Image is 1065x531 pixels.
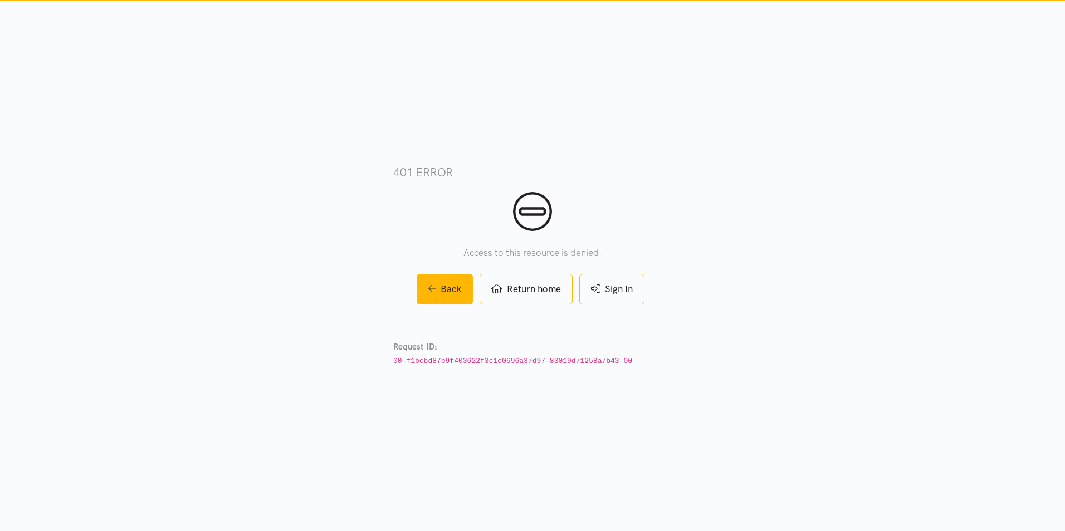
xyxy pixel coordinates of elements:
[579,274,644,304] a: Sign In
[393,245,672,260] p: Access to this resource is denied.
[393,357,632,365] code: 00-f1bcbd87b9f403622f3c1c0696a37d97-83019d71258a7b43-00
[393,342,437,352] strong: Request ID:
[480,274,572,304] a: Return home
[393,164,672,180] h3: 401 error
[417,274,473,304] a: Back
